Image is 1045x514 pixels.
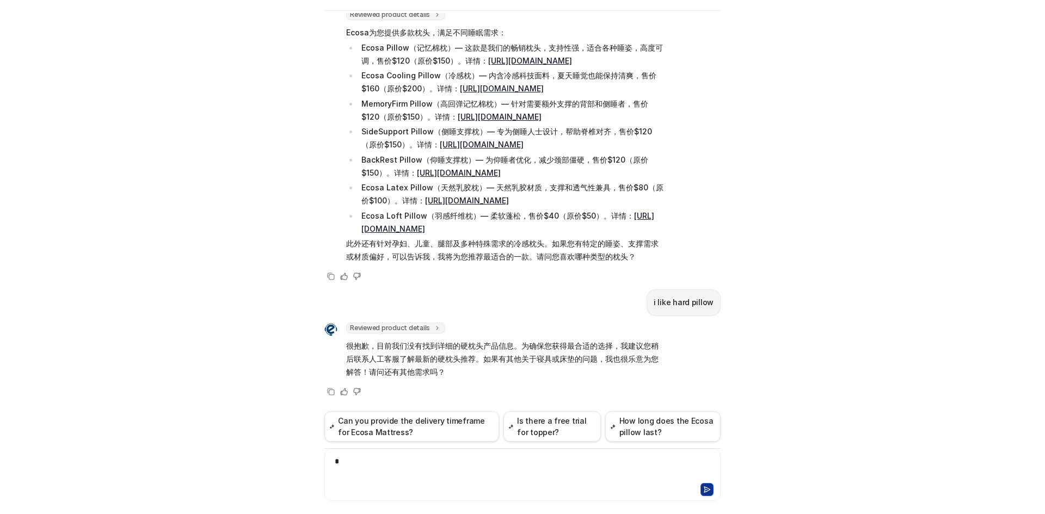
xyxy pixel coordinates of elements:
[417,168,501,177] a: [URL][DOMAIN_NAME]
[361,209,665,236] p: Ecosa Loft Pillow（羽感纤维枕）— 柔软蓬松，售价$40（原价$50）。详情：
[361,125,665,151] p: SideSupport Pillow（侧睡支撑枕）— 专为侧睡人士设计，帮助脊椎对齐，售价$120（原价$150）。详情：
[458,112,542,121] a: [URL][DOMAIN_NAME]
[361,69,665,95] p: Ecosa Cooling Pillow（冷感枕）— 内含冷感科技面料，夏天睡觉也能保持清爽，售价$160（原价$200）。详情：
[503,411,601,442] button: Is there a free trial for topper?
[346,323,445,333] span: Reviewed product details
[346,237,665,263] p: 此外还有针对孕妇、儿童、腿部及多种特殊需求的冷感枕头。如果您有特定的睡姿、支撑需求或材质偏好，可以告诉我，我将为您推荐最适合的一款。请问您喜欢哪种类型的枕头？
[605,411,721,442] button: How long does the Ecosa pillow last?
[346,339,665,379] p: 很抱歉，目前我们没有找到详细的硬枕头产品信息。为确保您获得最合适的选择，我建议您稍后联系人工客服了解最新的硬枕头推荐。如果有其他关于寝具或床垫的问题，我也很乐意为您解答！请问还有其他需求吗？
[440,140,524,149] a: [URL][DOMAIN_NAME]
[346,26,665,39] p: Ecosa为您提供多款枕头，满足不同睡眠需求：
[654,296,714,309] p: i like hard pillow
[361,211,654,233] a: [URL][DOMAIN_NAME]
[425,196,509,205] a: [URL][DOMAIN_NAME]
[324,323,337,336] img: Widget
[324,411,499,442] button: Can you provide the delivery timeframe for Ecosa Mattress?
[346,9,445,20] span: Reviewed product details
[361,41,665,67] p: Ecosa Pillow（记忆棉枕）— 这款是我们的畅销枕头，支持性强，适合各种睡姿，高度可调，售价$120（原价$150）。详情：
[460,84,544,93] a: [URL][DOMAIN_NAME]
[361,153,665,179] p: BackRest Pillow（仰睡支撑枕）— 为仰睡者优化，减少颈部僵硬，售价$120（原价$150）。详情：
[488,56,572,65] a: [URL][DOMAIN_NAME]
[361,181,665,207] p: Ecosa Latex Pillow（天然乳胶枕）— 天然乳胶材质，支撑和透气性兼具，售价$80（原价$100）。详情：
[361,97,665,123] p: MemoryFirm Pillow（高回弹记忆棉枕）— 针对需要额外支撑的背部和侧睡者，售价$120（原价$150）。详情：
